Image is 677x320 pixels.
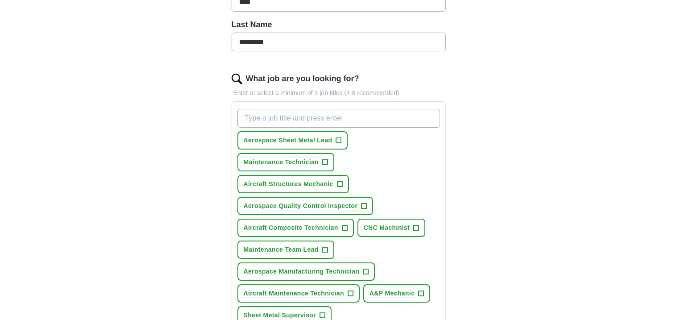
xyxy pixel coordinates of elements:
span: Aerospace Manufacturing Technician [244,267,360,276]
span: Maintenance Technician [244,158,319,167]
span: CNC Machinist [364,223,410,233]
p: Enter or select a minimum of 3 job titles (4-8 recommended) [232,88,446,98]
span: Aircraft Composite Technician [244,223,338,233]
span: A&P Mechanic [370,289,415,298]
span: Maintenance Team Lead [244,245,319,254]
span: Aircraft Maintenance Technician [244,289,344,298]
button: Aerospace Sheet Metal Lead [237,131,348,150]
span: Aerospace Sheet Metal Lead [244,136,332,145]
button: Aerospace Quality Control Inspector [237,197,374,215]
span: Aerospace Quality Control Inspector [244,201,358,211]
button: Maintenance Team Lead [237,241,334,259]
input: Type a job title and press enter [237,109,440,128]
label: Last Name [232,19,446,31]
button: A&P Mechanic [363,284,430,303]
button: Aircraft Structures Mechanic [237,175,349,193]
span: Aircraft Structures Mechanic [244,179,333,189]
button: Aircraft Maintenance Technician [237,284,360,303]
span: Sheet Metal Supervisor [244,311,316,320]
button: Maintenance Technician [237,153,334,171]
button: CNC Machinist [357,219,425,237]
button: Aerospace Manufacturing Technician [237,262,375,281]
button: Aircraft Composite Technician [237,219,354,237]
label: What job are you looking for? [246,73,359,85]
img: search.png [232,74,242,84]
